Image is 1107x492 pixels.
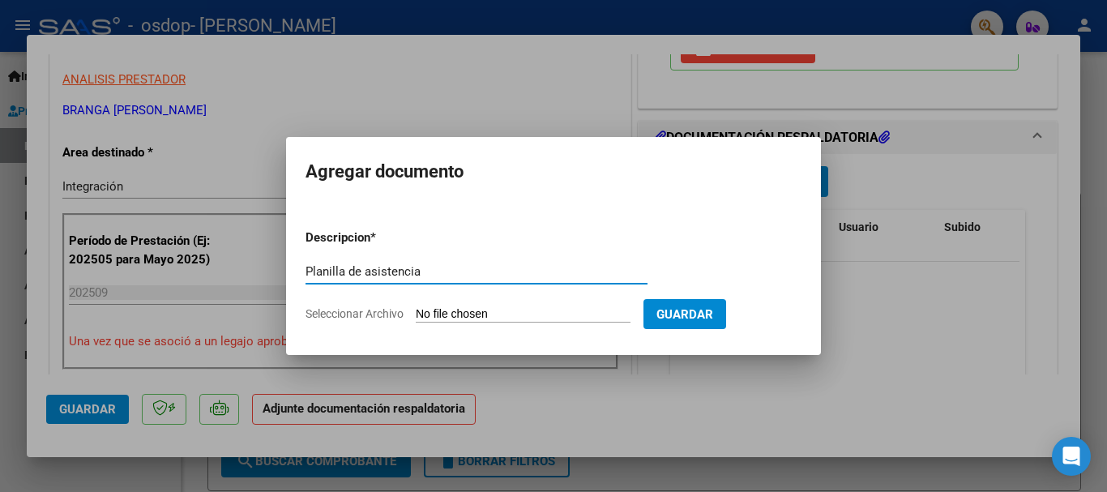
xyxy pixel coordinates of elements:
[643,299,726,329] button: Guardar
[656,307,713,322] span: Guardar
[306,156,801,187] h2: Agregar documento
[1052,437,1091,476] div: Open Intercom Messenger
[306,307,404,320] span: Seleccionar Archivo
[306,229,455,247] p: Descripcion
